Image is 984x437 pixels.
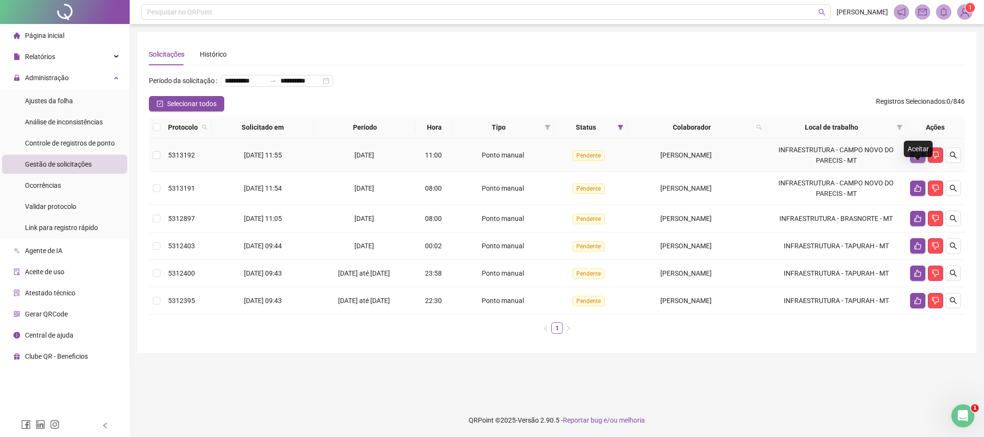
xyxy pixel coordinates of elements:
span: right [566,326,571,331]
span: [DATE] até [DATE] [338,269,390,277]
li: 1 [551,322,563,334]
iframe: Intercom live chat [951,404,974,427]
span: search [949,151,957,159]
span: Central de ajuda [25,331,73,339]
button: Selecionar todos [149,96,224,111]
span: Ponto manual [482,215,524,222]
span: swap-right [269,77,277,85]
span: info-circle [13,332,20,339]
span: like [914,215,922,222]
span: [DATE] 11:55 [244,151,282,159]
span: search [949,215,957,222]
span: filter [543,120,552,134]
span: 5312403 [168,242,195,250]
td: INFRAESTRUTURA - TAPURAH - MT [766,287,906,315]
span: search [200,120,209,134]
div: Solicitações [149,49,184,60]
span: 5312395 [168,297,195,304]
span: dislike [932,297,939,304]
span: filter [895,120,904,134]
span: Clube QR - Beneficios [25,352,88,360]
span: Agente de IA [25,247,62,255]
span: search [949,297,957,304]
td: INFRAESTRUTURA - TAPURAH - MT [766,232,906,260]
span: Controle de registros de ponto [25,139,115,147]
span: filter [897,124,902,130]
span: [DATE] [354,184,374,192]
span: Status [558,122,614,133]
span: like [914,242,922,250]
label: Período da solicitação [149,73,221,88]
span: Pendente [572,183,605,194]
span: [DATE] até [DATE] [338,297,390,304]
span: Relatórios [25,53,55,61]
span: Colaborador [631,122,753,133]
span: Validar protocolo [25,203,76,210]
img: 78570 [958,5,972,19]
span: lock [13,74,20,81]
span: 11:00 [425,151,442,159]
span: Protocolo [168,122,198,133]
span: 23:58 [425,269,442,277]
span: [DATE] 11:05 [244,215,282,222]
th: Hora [415,116,453,139]
span: file [13,53,20,60]
span: [PERSON_NAME] [660,242,712,250]
span: 22:30 [425,297,442,304]
span: Versão [518,416,539,424]
span: like [914,269,922,277]
span: Ponto manual [482,269,524,277]
span: [DATE] [354,242,374,250]
span: 1 [971,404,979,412]
span: search [949,184,957,192]
div: Aceitar [904,141,933,157]
span: like [914,297,922,304]
span: Aceite de uso [25,268,64,276]
span: [PERSON_NAME] [837,7,888,17]
th: Solicitado em [211,116,314,139]
span: 08:00 [425,184,442,192]
span: search [202,124,207,130]
span: [PERSON_NAME] [660,184,712,192]
span: Pendente [572,150,605,161]
li: Página anterior [540,322,551,334]
span: Pendente [572,296,605,306]
li: Próxima página [563,322,574,334]
span: 00:02 [425,242,442,250]
span: : 0 / 846 [876,96,965,111]
span: Ponto manual [482,184,524,192]
span: Ajustes da folha [25,97,73,105]
span: bell [939,8,948,16]
span: [DATE] [354,151,374,159]
footer: QRPoint © 2025 - 2.90.5 - [130,403,984,437]
span: Pendente [572,268,605,279]
span: Ponto manual [482,242,524,250]
td: INFRAESTRUTURA - CAMPO NOVO DO PARECIS - MT [766,172,906,205]
span: Ponto manual [482,297,524,304]
span: [PERSON_NAME] [660,269,712,277]
div: Ações [910,122,961,133]
span: search [949,242,957,250]
span: notification [897,8,906,16]
span: dislike [932,184,939,192]
span: [DATE] 09:43 [244,297,282,304]
span: [PERSON_NAME] [660,297,712,304]
span: gift [13,353,20,360]
span: left [102,422,109,429]
span: Pendente [572,241,605,252]
span: like [914,184,922,192]
a: 1 [552,323,562,333]
span: qrcode [13,311,20,317]
span: home [13,32,20,39]
td: INFRAESTRUTURA - BRASNORTE - MT [766,205,906,232]
span: instagram [50,420,60,429]
span: to [269,77,277,85]
span: search [949,269,957,277]
span: Gerar QRCode [25,310,68,318]
span: filter [616,120,625,134]
span: Gestão de solicitações [25,160,92,168]
span: Página inicial [25,32,64,39]
span: 5313191 [168,184,195,192]
div: Histórico [200,49,227,60]
span: search [818,9,826,16]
